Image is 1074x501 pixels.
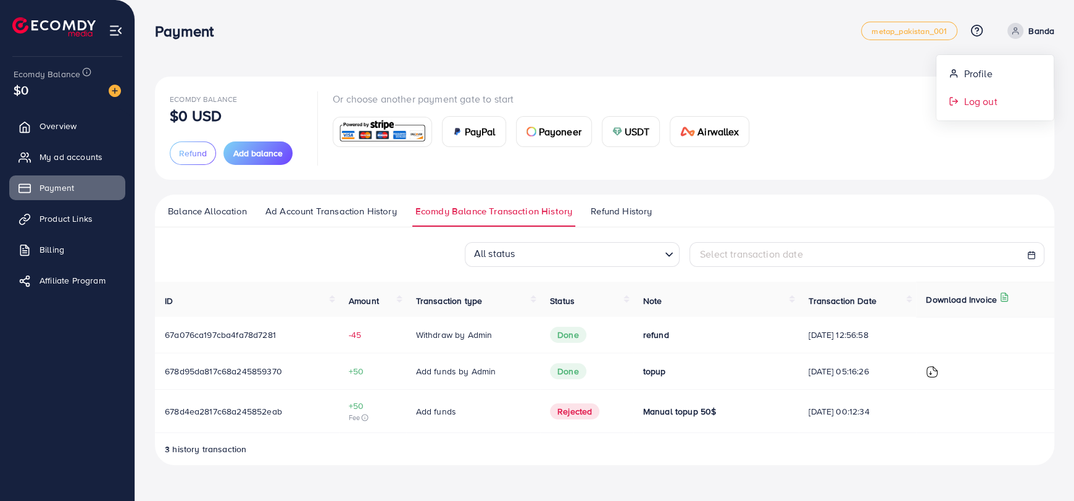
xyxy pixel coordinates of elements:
img: ic-download-invoice.1f3c1b55.svg [926,366,938,378]
span: Amount [349,295,379,307]
span: Payoneer [539,124,581,139]
span: -45 [349,329,396,341]
span: Add balance [233,147,283,159]
span: Add funds by Admin [416,365,496,377]
input: Search for option [518,244,660,264]
a: Payment [9,175,125,200]
a: Product Links [9,206,125,231]
span: ID [165,295,173,307]
span: metap_pakistan_001 [872,27,947,35]
a: Billing [9,237,125,262]
span: Transaction Date [809,295,876,307]
span: Billing [40,243,64,256]
span: Ecomdy Balance [170,94,237,104]
span: Airwallex [697,124,738,139]
span: Payment [40,182,74,194]
span: Rejected [550,403,599,419]
img: menu [109,23,123,38]
span: PayPal [465,124,496,139]
span: Refund History [591,204,652,218]
ul: Banda [936,54,1054,121]
p: Or choose another payment gate to start [333,91,759,106]
span: Ecomdy Balance Transaction History [415,204,572,218]
span: Select transaction date [700,247,803,261]
span: Done [550,327,586,343]
span: USDT [625,124,650,139]
a: cardUSDT [602,116,660,147]
span: Ad Account Transaction History [265,204,397,218]
span: 678d95da817c68a245859370 [165,365,282,377]
span: Overview [40,120,77,132]
div: Search for option [465,242,680,267]
span: Transaction type [416,295,483,307]
span: $0 [14,81,28,99]
iframe: Chat [1022,445,1065,492]
span: Profile [964,66,992,81]
span: Affiliate Program [40,274,106,287]
span: 3 history transaction [165,443,246,455]
a: Banda [1002,23,1054,39]
span: Balance Allocation [168,204,247,218]
span: refund [643,329,669,341]
a: Affiliate Program [9,268,125,293]
img: card [612,127,622,137]
span: Add funds [416,405,456,418]
span: Product Links [40,213,93,225]
img: logo [12,17,96,36]
button: Add balance [223,141,293,165]
img: card [527,127,536,137]
span: Withdraw by Admin [416,329,493,341]
span: [DATE] 05:16:26 [809,365,906,377]
a: cardPayoneer [516,116,592,147]
a: cardAirwallex [670,116,749,147]
img: card [680,127,695,137]
span: +50 [349,365,396,377]
span: Note [643,295,662,307]
img: card [452,127,462,137]
a: metap_pakistan_001 [861,22,957,40]
a: My ad accounts [9,145,125,169]
span: Status [550,295,575,307]
img: card [337,119,428,145]
span: Ecomdy Balance [14,68,80,80]
span: Done [550,363,586,379]
span: [DATE] 00:12:34 [809,405,906,418]
span: Refund [179,147,207,159]
p: $0 USD [170,108,222,123]
span: Fee [349,413,396,423]
span: Log out [964,94,997,109]
span: 678d4ea2817c68a245852eab [165,405,282,418]
h3: Payment [155,22,223,40]
a: Overview [9,114,125,138]
a: cardPayPal [442,116,506,147]
button: Refund [170,141,216,165]
span: Manual topup 50$ [643,405,717,418]
span: +50 [349,400,396,412]
p: Download Invoice [926,292,997,307]
img: image [109,85,121,97]
span: [DATE] 12:56:58 [809,329,906,341]
span: My ad accounts [40,151,102,163]
p: Banda [1028,23,1054,38]
span: topup [643,365,666,377]
span: 67a076ca197cba4fa78d7281 [165,329,276,341]
span: All status [472,243,518,264]
a: card [333,117,432,147]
